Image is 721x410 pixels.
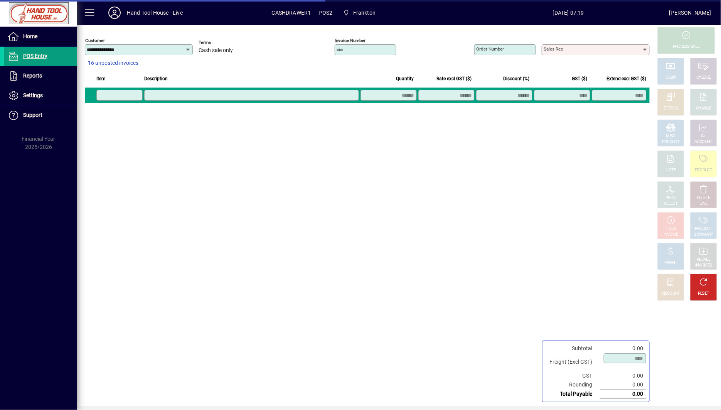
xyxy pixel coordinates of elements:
div: INVOICE [664,232,678,238]
span: GST ($) [572,74,587,83]
div: RECALL [697,257,711,263]
span: Support [23,112,42,118]
a: Home [4,27,77,46]
span: POS2 [319,7,333,19]
span: Reports [23,73,42,79]
td: 0.00 [600,380,646,390]
div: LINE [700,201,708,207]
mat-label: Sales rep [544,46,563,52]
span: POS Entry [23,53,47,59]
div: HOLD [666,226,676,232]
div: CHEQUE [696,75,711,81]
div: MISC [666,133,676,139]
span: Item [96,74,106,83]
a: Settings [4,86,77,105]
td: 0.00 [600,390,646,399]
span: Cash sale only [199,47,233,54]
div: PRODUCT [695,226,712,232]
a: Support [4,106,77,125]
span: Discount (%) [503,74,529,83]
div: NOTE [666,167,676,173]
div: PROFIT [664,260,677,266]
div: [PERSON_NAME] [669,7,711,19]
a: Reports [4,66,77,86]
div: Hand Tool House - Live [127,7,183,19]
span: 16 unposted invoices [88,59,138,67]
span: Home [23,33,37,39]
span: [DATE] 07:19 [468,7,669,19]
div: EFTPOS [664,106,678,111]
div: RESET [698,291,709,297]
span: Quantity [396,74,414,83]
mat-label: Invoice number [335,38,366,43]
div: CHARGE [696,106,711,111]
div: PRICE [666,195,676,201]
div: ACCOUNT [695,139,713,145]
td: 0.00 [600,371,646,380]
div: DISCOUNT [662,291,680,297]
div: DELETE [697,195,710,201]
span: Frankton [340,6,379,20]
div: PRODUCT [662,139,679,145]
div: CASH [666,75,676,81]
div: INVOICES [695,263,712,268]
td: Rounding [546,380,600,390]
td: Subtotal [546,344,600,353]
td: Total Payable [546,390,600,399]
div: PROCESS SALE [673,44,700,50]
mat-label: Customer [85,38,105,43]
span: Terms [199,40,245,45]
span: Frankton [353,7,376,19]
span: Rate excl GST ($) [436,74,472,83]
td: GST [546,371,600,380]
span: Extend excl GST ($) [606,74,647,83]
span: Settings [23,92,43,98]
td: 0.00 [600,344,646,353]
span: CASHDRAWER1 [272,7,311,19]
div: SELECT [664,201,678,207]
span: Description [144,74,168,83]
mat-label: Order number [476,46,504,52]
div: GL [701,133,706,139]
button: Profile [102,6,127,20]
div: PRODUCT [695,167,712,173]
div: SUMMARY [694,232,713,238]
td: Freight (Excl GST) [546,353,600,371]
